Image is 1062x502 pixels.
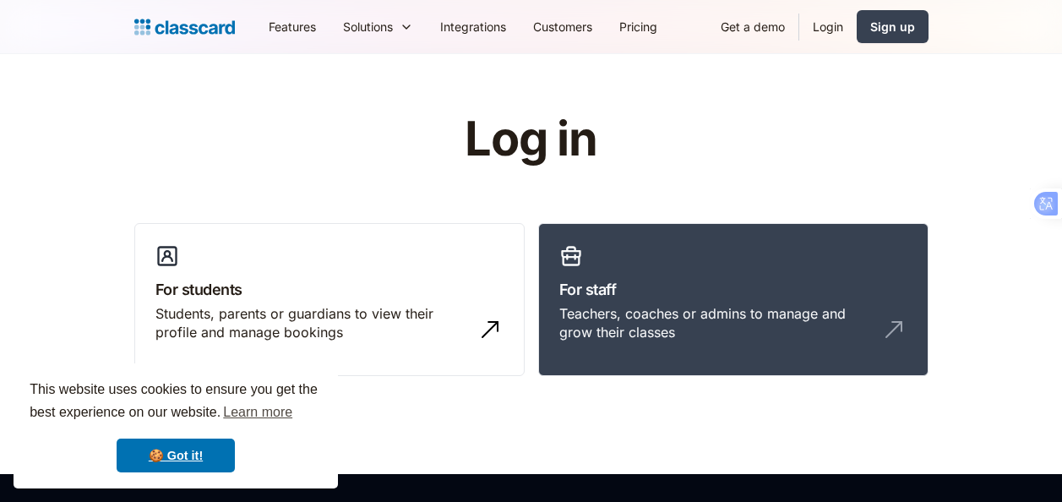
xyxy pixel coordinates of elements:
a: For staffTeachers, coaches or admins to manage and grow their classes [538,223,929,377]
a: Customers [520,8,606,46]
div: Sign up [870,18,915,35]
a: learn more about cookies [221,400,295,425]
a: Logo [134,15,235,39]
h3: For students [155,278,504,301]
span: This website uses cookies to ensure you get the best experience on our website. [30,379,322,425]
a: Get a demo [707,8,798,46]
a: Sign up [857,10,929,43]
div: Students, parents or guardians to view their profile and manage bookings [155,304,470,342]
h1: Log in [263,113,799,166]
div: Teachers, coaches or admins to manage and grow their classes [559,304,874,342]
a: Pricing [606,8,671,46]
h3: For staff [559,278,907,301]
a: dismiss cookie message [117,439,235,472]
a: Login [799,8,857,46]
a: Integrations [427,8,520,46]
div: Solutions [329,8,427,46]
a: Features [255,8,329,46]
div: cookieconsent [14,363,338,488]
div: Solutions [343,18,393,35]
a: For studentsStudents, parents or guardians to view their profile and manage bookings [134,223,525,377]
